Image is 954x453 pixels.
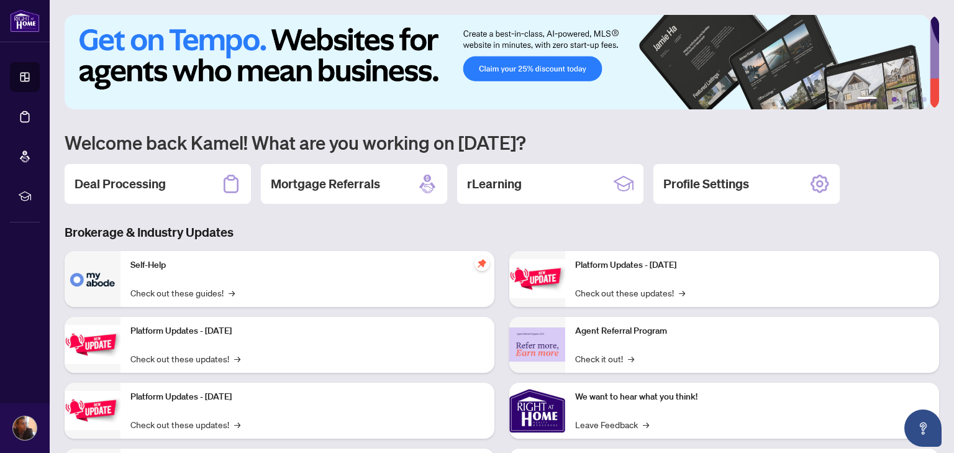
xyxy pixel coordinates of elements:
p: Agent Referral Program [575,324,929,338]
p: Platform Updates - [DATE] [130,324,484,338]
h2: Deal Processing [75,175,166,193]
button: 5 [912,97,917,102]
h3: Brokerage & Industry Updates [65,224,939,241]
img: logo [10,9,40,32]
img: Platform Updates - September 16, 2025 [65,325,120,364]
span: → [628,352,634,365]
h1: Welcome back Kamel! What are you working on [DATE]? [65,130,939,154]
a: Leave Feedback→ [575,418,649,431]
p: Self-Help [130,259,484,272]
img: We want to hear what you think! [509,383,565,439]
img: Platform Updates - June 23, 2025 [509,259,565,298]
p: Platform Updates - [DATE] [130,390,484,404]
img: Agent Referral Program [509,327,565,362]
button: 3 [892,97,897,102]
p: Platform Updates - [DATE] [575,259,929,272]
button: 6 [922,97,927,102]
span: → [679,286,685,300]
a: Check out these guides!→ [130,286,235,300]
img: Self-Help [65,251,120,307]
span: → [229,286,235,300]
span: → [234,418,240,431]
h2: rLearning [467,175,522,193]
img: Slide 0 [65,15,930,109]
a: Check out these updates!→ [130,352,240,365]
span: → [643,418,649,431]
img: Platform Updates - July 21, 2025 [65,391,120,430]
h2: Mortgage Referrals [271,175,380,193]
span: → [234,352,240,365]
span: pushpin [475,256,489,271]
button: 4 [902,97,907,102]
button: 1 [857,97,877,102]
a: Check out these updates!→ [575,286,685,300]
a: Check out these updates!→ [130,418,240,431]
img: Profile Icon [13,416,37,440]
button: 2 [882,97,887,102]
h2: Profile Settings [663,175,749,193]
button: Open asap [904,410,942,447]
a: Check it out!→ [575,352,634,365]
p: We want to hear what you think! [575,390,929,404]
